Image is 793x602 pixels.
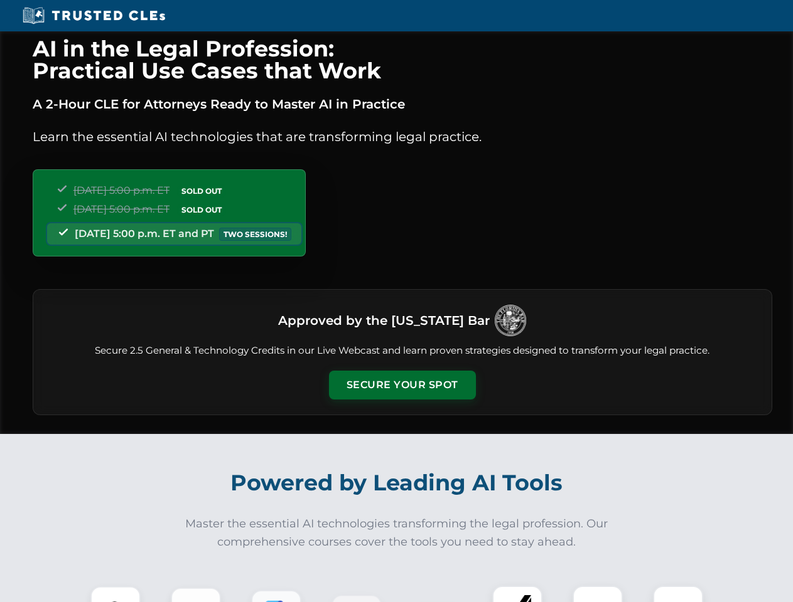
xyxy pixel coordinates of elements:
img: Trusted CLEs [19,6,169,25]
p: Master the essential AI technologies transforming the legal profession. Our comprehensive courses... [177,514,617,551]
h3: Approved by the [US_STATE] Bar [278,309,490,332]
span: [DATE] 5:00 p.m. ET [73,203,170,215]
h2: Powered by Leading AI Tools [49,460,745,504]
h1: AI in the Legal Profession: Practical Use Cases that Work [33,38,772,82]
span: [DATE] 5:00 p.m. ET [73,184,170,196]
p: Secure 2.5 General & Technology Credits in our Live Webcast and learn proven strategies designed ... [48,344,757,358]
button: Secure Your Spot [329,371,476,399]
span: SOLD OUT [177,203,226,216]
p: A 2-Hour CLE for Attorneys Ready to Master AI in Practice [33,94,772,114]
p: Learn the essential AI technologies that are transforming legal practice. [33,127,772,147]
span: SOLD OUT [177,184,226,198]
img: Logo [495,305,526,336]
